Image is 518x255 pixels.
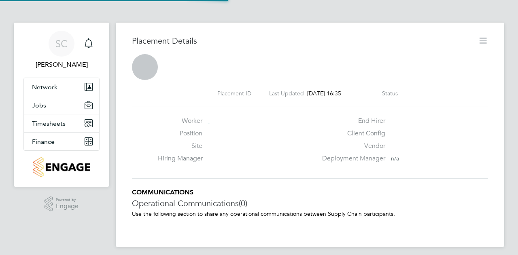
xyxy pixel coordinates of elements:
[158,142,202,150] label: Site
[56,196,79,203] span: Powered by
[132,36,472,46] h3: Placement Details
[24,96,99,114] button: Jobs
[32,138,55,145] span: Finance
[33,157,90,177] img: countryside-properties-logo-retina.png
[239,198,247,209] span: (0)
[317,142,385,150] label: Vendor
[317,117,385,125] label: End Hirer
[132,210,488,217] p: Use the following section to share any operational communications between Supply Chain participants.
[24,133,99,150] button: Finance
[317,129,385,138] label: Client Config
[24,114,99,132] button: Timesheets
[32,120,66,127] span: Timesheets
[32,101,46,109] span: Jobs
[23,31,100,70] a: SC[PERSON_NAME]
[307,90,345,97] span: [DATE] 16:35 -
[158,129,202,138] label: Position
[217,90,251,97] label: Placement ID
[382,90,398,97] label: Status
[55,38,68,49] span: SC
[132,188,488,197] h5: COMMUNICATIONS
[132,198,488,209] h3: Operational Communications
[23,60,100,70] span: Sam Carter
[45,196,79,212] a: Powered byEngage
[391,155,399,162] span: n/a
[32,83,57,91] span: Network
[317,154,385,163] label: Deployment Manager
[269,90,304,97] label: Last Updated
[158,117,202,125] label: Worker
[158,154,202,163] label: Hiring Manager
[14,23,109,187] nav: Main navigation
[23,157,100,177] a: Go to home page
[56,203,79,210] span: Engage
[24,78,99,96] button: Network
